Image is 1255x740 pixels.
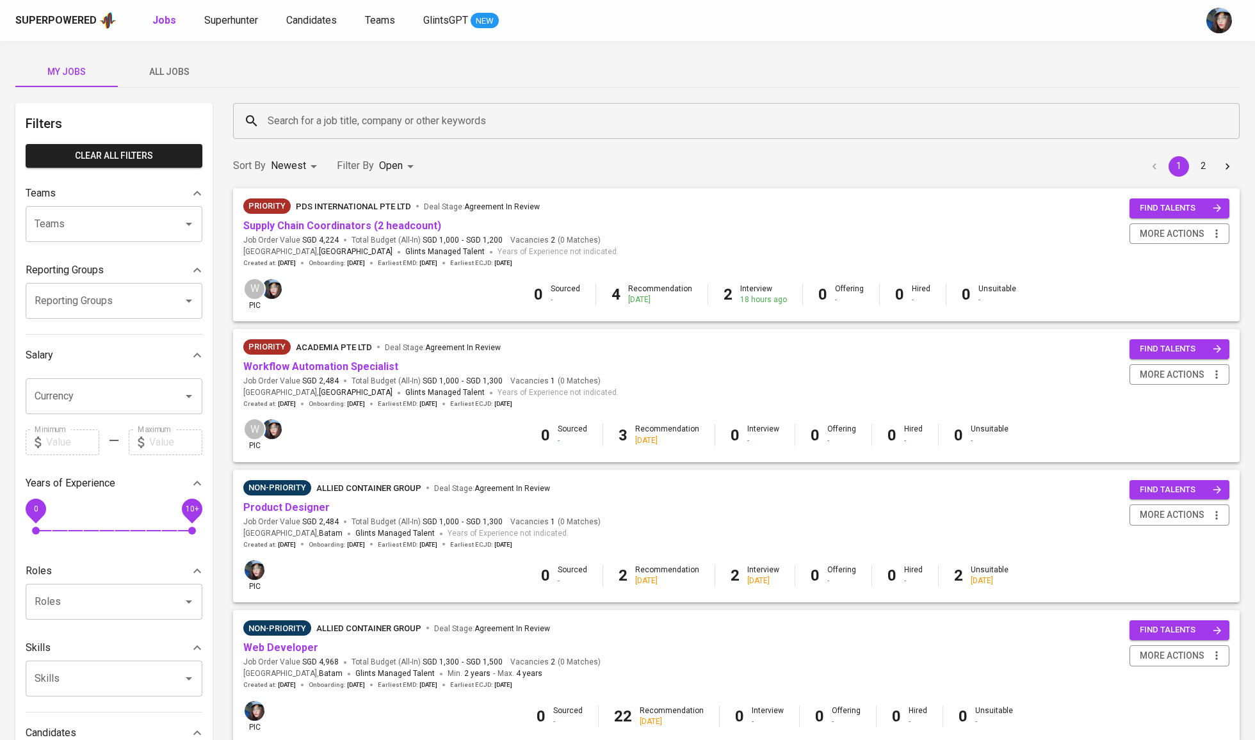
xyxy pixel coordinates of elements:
[635,565,699,586] div: Recommendation
[962,286,971,303] b: 0
[740,284,787,305] div: Interview
[243,668,343,680] span: [GEOGRAPHIC_DATA] ,
[262,279,282,299] img: diazagista@glints.com
[180,292,198,310] button: Open
[316,483,421,493] span: Allied Container Group
[405,247,485,256] span: Glints Managed Talent
[99,11,117,30] img: app logo
[549,657,555,668] span: 2
[510,517,601,527] span: Vacancies ( 0 Matches )
[180,593,198,611] button: Open
[347,680,365,689] span: [DATE]
[309,540,365,549] span: Onboarding :
[152,14,176,26] b: Jobs
[243,480,311,495] div: Pending Client’s Feedback
[233,158,266,173] p: Sort By
[385,343,501,352] span: Deal Stage :
[747,435,779,446] div: -
[747,575,779,586] div: [DATE]
[243,700,266,733] div: pic
[243,387,393,399] span: [GEOGRAPHIC_DATA] ,
[378,259,437,268] span: Earliest EMD :
[978,284,1016,305] div: Unsuitable
[1140,483,1222,497] span: find talents
[466,235,503,246] span: SGD 1,200
[971,575,1008,586] div: [DATE]
[462,657,464,668] span: -
[892,707,901,725] b: 0
[971,424,1008,446] div: Unsuitable
[271,158,306,173] p: Newest
[493,668,495,680] span: -
[319,527,343,540] span: Batam
[379,159,403,172] span: Open
[887,426,896,444] b: 0
[1140,201,1222,216] span: find talents
[243,680,296,689] span: Created at :
[180,387,198,405] button: Open
[904,575,923,586] div: -
[23,64,110,80] span: My Jobs
[835,284,864,305] div: Offering
[204,13,261,29] a: Superhunter
[352,657,503,668] span: Total Budget (All-In)
[494,540,512,549] span: [DATE]
[296,342,372,352] span: Academia Pte Ltd
[26,144,202,168] button: Clear All filters
[245,560,264,580] img: diazagista@glints.com
[243,235,339,246] span: Job Order Value
[498,669,542,678] span: Max.
[735,707,744,725] b: 0
[262,419,282,439] img: diazagista@glints.com
[26,262,104,278] p: Reporting Groups
[243,376,339,387] span: Job Order Value
[243,620,311,636] div: Pending Client’s Feedback, Sufficient Talents in Pipeline
[450,680,512,689] span: Earliest ECJD :
[204,14,258,26] span: Superhunter
[466,657,503,668] span: SGD 1,500
[541,426,550,444] b: 0
[558,565,587,586] div: Sourced
[365,13,398,29] a: Teams
[494,259,512,268] span: [DATE]
[1129,198,1229,218] button: find talents
[347,540,365,549] span: [DATE]
[1193,156,1213,177] button: Go to page 2
[549,517,555,527] span: 1
[724,286,733,303] b: 2
[378,680,437,689] span: Earliest EMD :
[1140,226,1204,242] span: more actions
[971,565,1008,586] div: Unsuitable
[904,424,923,446] div: Hired
[36,148,192,164] span: Clear All filters
[558,575,587,586] div: -
[423,657,459,668] span: SGD 1,300
[243,641,318,654] a: Web Developer
[462,235,464,246] span: -
[352,376,503,387] span: Total Budget (All-In)
[185,504,198,513] span: 10+
[319,387,393,399] span: [GEOGRAPHIC_DATA]
[619,426,627,444] b: 3
[26,186,56,201] p: Teams
[971,435,1008,446] div: -
[180,215,198,233] button: Open
[243,418,266,451] div: pic
[26,181,202,206] div: Teams
[243,418,266,440] div: W
[309,259,365,268] span: Onboarding :
[909,705,927,727] div: Hired
[243,246,393,259] span: [GEOGRAPHIC_DATA] ,
[466,376,503,387] span: SGD 1,300
[909,716,927,727] div: -
[895,286,904,303] b: 0
[337,158,374,173] p: Filter By
[434,624,550,633] span: Deal Stage :
[302,376,339,387] span: SGD 2,484
[378,399,437,408] span: Earliest EMD :
[811,426,820,444] b: 0
[811,567,820,584] b: 0
[510,235,601,246] span: Vacancies ( 0 Matches )
[978,294,1016,305] div: -
[1169,156,1189,177] button: page 1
